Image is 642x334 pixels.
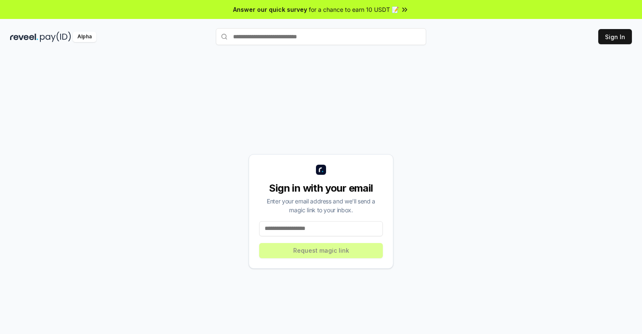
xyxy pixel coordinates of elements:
[309,5,399,14] span: for a chance to earn 10 USDT 📝
[316,165,326,175] img: logo_small
[259,197,383,214] div: Enter your email address and we’ll send a magic link to your inbox.
[259,182,383,195] div: Sign in with your email
[73,32,96,42] div: Alpha
[10,32,38,42] img: reveel_dark
[233,5,307,14] span: Answer our quick survey
[598,29,632,44] button: Sign In
[40,32,71,42] img: pay_id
